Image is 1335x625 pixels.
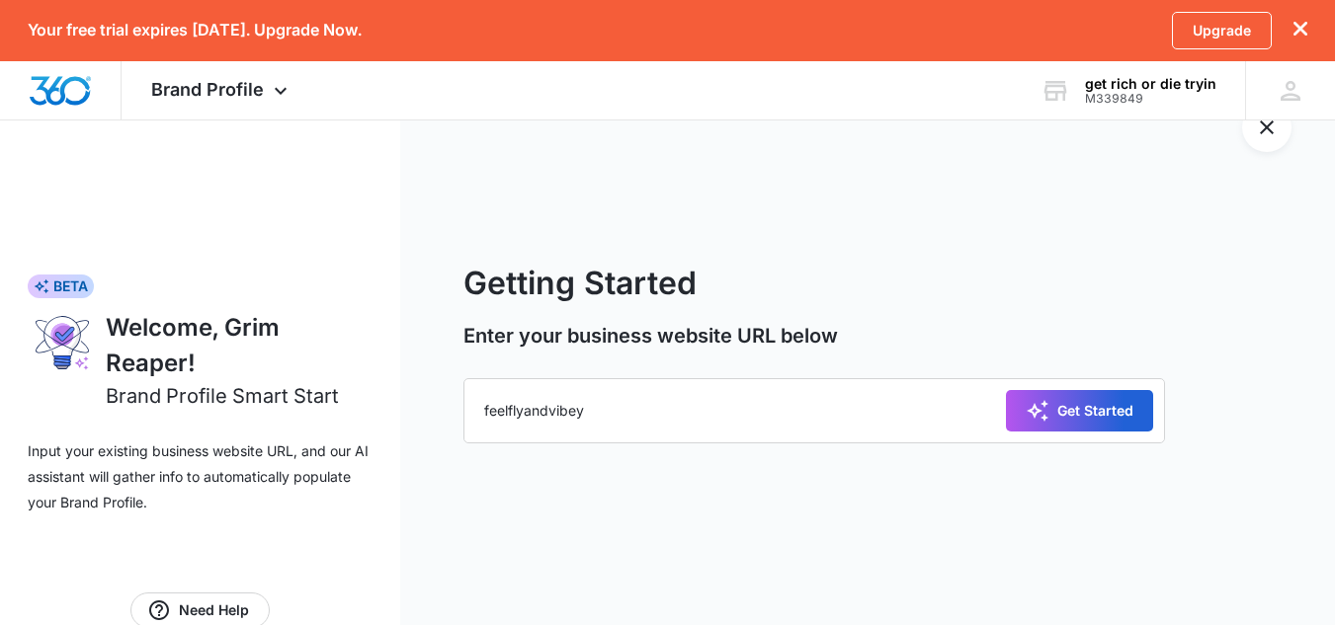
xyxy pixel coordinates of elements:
[151,79,264,100] span: Brand Profile
[28,21,362,39] p: Your free trial expires [DATE]. Upgrade Now.
[1085,76,1216,92] div: account name
[463,260,1164,307] h2: Getting Started
[28,310,98,375] img: ai-brand-profile
[28,274,94,298] div: BETA
[1006,390,1153,431] button: Get Started
[1085,92,1216,106] div: account id
[106,310,373,381] h1: Welcome, Grim Reaper!
[1242,103,1292,152] button: Exit Smart Start Wizard
[463,321,1164,351] p: Enter your business website URL below
[1172,12,1272,49] a: Upgrade
[106,381,339,411] h2: Brand Profile Smart Start
[122,61,322,119] div: Brand Profile
[28,438,373,515] p: Input your existing business website URL, and our AI assistant will gather info to automatically ...
[463,378,1164,443] input: http://www.examplewebsite.com
[1026,399,1133,423] div: Get Started
[1293,21,1307,39] button: dismiss this dialog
